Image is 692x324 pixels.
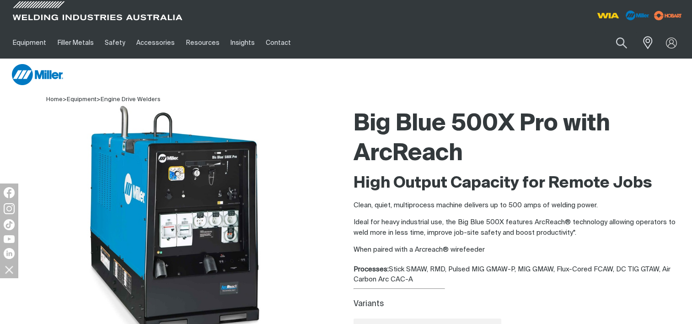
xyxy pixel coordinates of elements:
a: Home [46,96,63,103]
img: Instagram [4,203,15,214]
a: Equipment [67,97,97,103]
p: Clean, quiet, multiprocess machine delivers up to 500 amps of welding power. [354,200,685,211]
span: > [97,97,101,103]
label: Variants [354,300,384,308]
a: Filler Metals [52,27,99,59]
input: Product name or item number... [595,32,637,54]
a: Accessories [131,27,180,59]
a: Insights [225,27,260,59]
button: Search products [606,32,637,54]
img: TikTok [4,219,15,230]
img: LinkedIn [4,248,15,259]
p: When paired with a Arcreach® wirefeeder [354,245,685,255]
a: Equipment [7,27,52,59]
div: Stick SMAW, RMD, Pulsed MIG GMAW-P, MIG GMAW, Flux-Cored FCAW, DC TIG GTAW, Air Carbon Arc CAC-A [354,265,685,285]
img: YouTube [4,235,15,243]
img: hide socials [1,262,17,277]
a: Resources [181,27,225,59]
nav: Main [7,27,515,59]
h1: Big Blue 500X Pro with ArcReach [354,109,685,169]
img: Facebook [4,187,15,198]
a: Engine Drive Welders [101,97,161,103]
strong: Processes: [354,266,389,273]
h2: High Output Capacity for Remote Jobs [354,173,685,194]
img: Miller [12,64,63,85]
p: Ideal for heavy industrial use, the Big Blue 500X features ArcReach® technology allowing operator... [354,217,685,238]
span: > [63,97,67,103]
img: miller [651,9,685,22]
a: Contact [260,27,296,59]
a: Safety [99,27,131,59]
